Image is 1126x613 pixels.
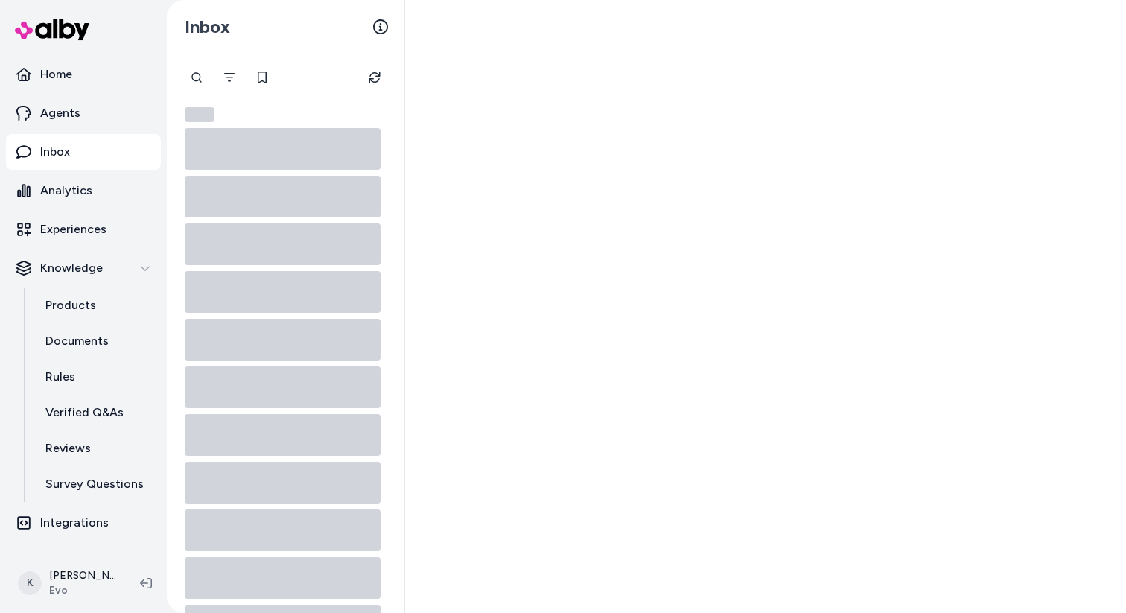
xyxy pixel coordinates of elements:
[31,288,161,323] a: Products
[31,431,161,466] a: Reviews
[6,505,161,541] a: Integrations
[40,66,72,83] p: Home
[45,332,109,350] p: Documents
[185,16,230,38] h2: Inbox
[45,296,96,314] p: Products
[31,466,161,502] a: Survey Questions
[9,559,128,607] button: K[PERSON_NAME]Evo
[45,368,75,386] p: Rules
[45,475,144,493] p: Survey Questions
[15,19,89,40] img: alby Logo
[45,404,124,422] p: Verified Q&As
[40,259,103,277] p: Knowledge
[6,95,161,131] a: Agents
[40,514,109,532] p: Integrations
[31,395,161,431] a: Verified Q&As
[6,212,161,247] a: Experiences
[49,568,116,583] p: [PERSON_NAME]
[40,104,80,122] p: Agents
[31,359,161,395] a: Rules
[45,439,91,457] p: Reviews
[40,143,70,161] p: Inbox
[6,173,161,209] a: Analytics
[49,583,116,598] span: Evo
[6,134,161,170] a: Inbox
[6,250,161,286] button: Knowledge
[214,63,244,92] button: Filter
[360,63,389,92] button: Refresh
[18,571,42,595] span: K
[6,57,161,92] a: Home
[31,323,161,359] a: Documents
[40,220,106,238] p: Experiences
[40,182,92,200] p: Analytics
